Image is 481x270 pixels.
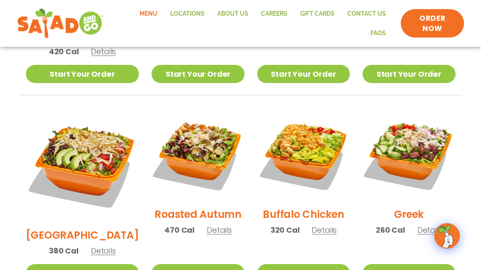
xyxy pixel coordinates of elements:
[26,65,139,84] a: Start Your Order
[152,109,244,201] img: Product photo for Roasted Autumn Salad
[257,65,350,84] a: Start Your Order
[49,46,79,58] span: 420 Cal
[401,9,464,38] a: ORDER NOW
[26,109,139,222] img: Product photo for BBQ Ranch Salad
[211,4,255,24] a: About Us
[312,225,337,236] span: Details
[155,207,242,222] h2: Roasted Autumn
[294,4,341,24] a: GIFT CARDS
[364,24,392,43] a: FAQs
[26,228,139,243] h2: [GEOGRAPHIC_DATA]
[363,109,455,201] img: Product photo for Greek Salad
[207,225,232,236] span: Details
[270,225,300,236] span: 320 Cal
[91,47,116,57] span: Details
[164,225,194,236] span: 470 Cal
[257,109,350,201] img: Product photo for Buffalo Chicken Salad
[409,14,456,34] span: ORDER NOW
[17,7,104,41] img: new-SAG-logo-768×292
[255,4,294,24] a: Careers
[376,225,405,236] span: 260 Cal
[341,4,392,24] a: Contact Us
[152,65,244,84] a: Start Your Order
[435,224,459,248] img: wpChatIcon
[164,4,211,24] a: Locations
[113,4,392,43] nav: Menu
[263,207,344,222] h2: Buffalo Chicken
[91,246,116,256] span: Details
[417,225,442,236] span: Details
[49,245,79,257] span: 380 Cal
[394,207,424,222] h2: Greek
[363,65,455,84] a: Start Your Order
[133,4,164,24] a: Menu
